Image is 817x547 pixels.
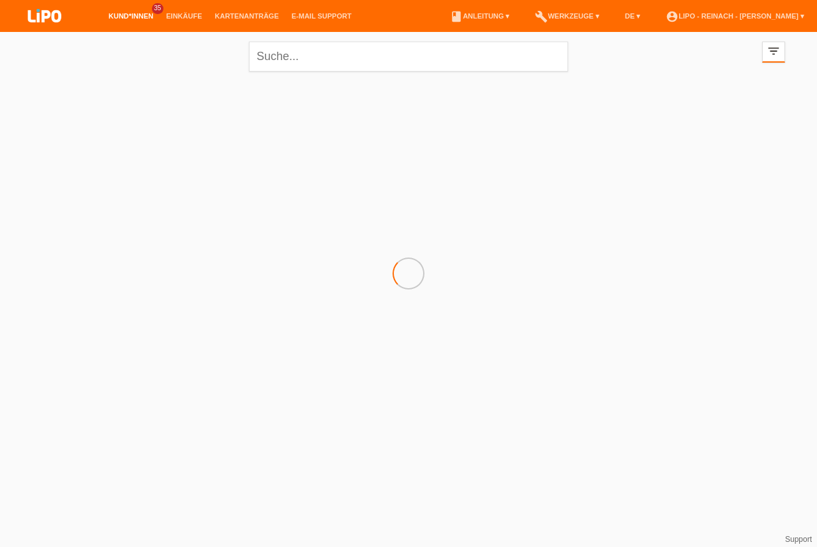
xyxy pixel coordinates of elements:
i: filter_list [767,44,781,58]
a: Kund*innen [102,12,160,20]
span: 35 [152,3,163,14]
a: bookAnleitung ▾ [444,12,516,20]
a: Support [785,535,812,544]
a: DE ▾ [618,12,647,20]
a: Kartenanträge [209,12,285,20]
a: LIPO pay [13,26,77,36]
input: Suche... [249,42,568,72]
a: E-Mail Support [285,12,358,20]
i: build [535,10,548,23]
a: buildWerkzeuge ▾ [528,12,606,20]
a: Einkäufe [160,12,208,20]
i: account_circle [666,10,678,23]
i: book [450,10,463,23]
a: account_circleLIPO - Reinach - [PERSON_NAME] ▾ [659,12,811,20]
